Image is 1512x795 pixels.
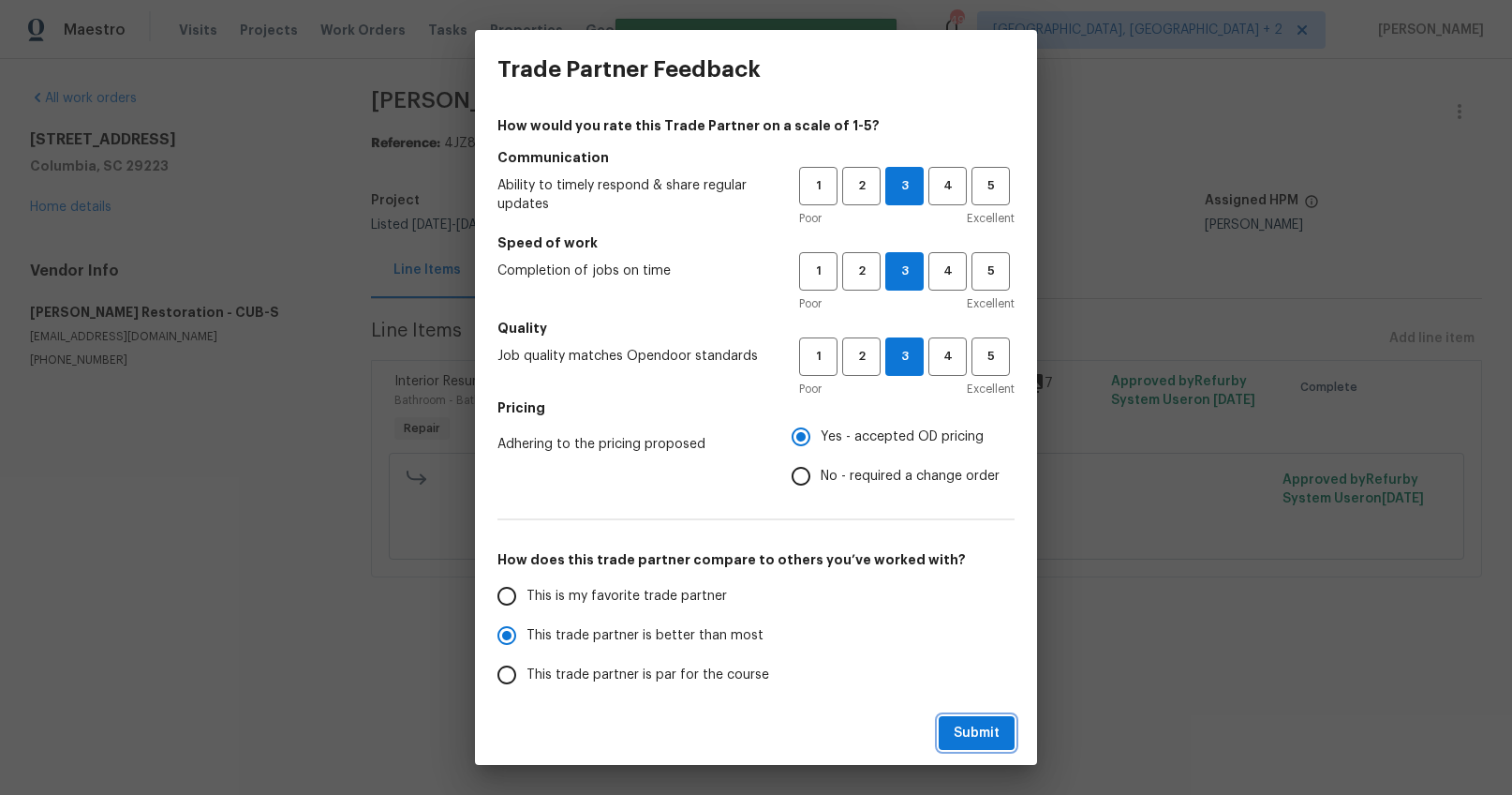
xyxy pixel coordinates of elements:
span: This is my favorite trade partner [526,587,727,607]
span: Excellent [967,380,1015,398]
button: 1 [799,337,838,376]
h5: How does this trade partner compare to others you’ve worked with? [497,550,1015,569]
span: Adhering to the pricing proposed [497,435,762,454]
span: 3 [886,175,923,197]
h3: Trade Partner Feedback [497,56,761,82]
span: Job quality matches Opendoor standards [497,347,769,366]
span: 1 [801,175,836,197]
h5: Quality [497,319,1015,337]
button: 5 [971,167,1010,205]
span: No - required a change order [821,467,1000,487]
span: 1 [801,261,836,282]
button: 2 [842,337,881,376]
span: Poor [799,294,822,313]
button: 3 [885,167,924,205]
div: How does this trade partner compare to others you’ve worked with? [497,577,1015,773]
span: 5 [973,261,1008,282]
span: Yes - accepted OD pricing [821,427,984,447]
button: 2 [842,167,881,205]
button: 4 [928,167,967,205]
button: 1 [799,167,838,205]
h5: Communication [497,148,1015,167]
button: 5 [971,337,1010,376]
span: 2 [844,175,879,197]
h4: How would you rate this Trade Partner on a scale of 1-5? [497,116,1015,135]
span: Poor [799,380,822,398]
div: Pricing [792,417,1015,496]
span: This trade partner is better than most [526,626,763,646]
span: This trade partner is par for the course [526,666,769,685]
h5: Speed of work [497,233,1015,252]
span: 2 [844,261,879,282]
span: 3 [886,346,923,367]
span: Submit [954,722,1000,745]
span: Excellent [967,294,1015,313]
button: 2 [842,252,881,291]
span: Excellent [967,209,1015,228]
span: Poor [799,209,822,228]
span: 3 [886,261,923,282]
button: 3 [885,337,924,376]
span: 2 [844,346,879,367]
button: 4 [928,337,967,376]
button: 5 [971,252,1010,291]
h5: Pricing [497,398,1015,417]
span: Completion of jobs on time [497,262,769,280]
span: 1 [801,346,836,367]
span: 5 [973,346,1008,367]
button: 3 [885,252,924,291]
span: 5 [973,175,1008,197]
button: Submit [939,716,1015,751]
button: 1 [799,252,838,291]
span: 4 [930,175,965,197]
span: Ability to timely respond & share regular updates [497,176,769,214]
span: 4 [930,261,965,282]
span: 4 [930,346,965,367]
button: 4 [928,252,967,291]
